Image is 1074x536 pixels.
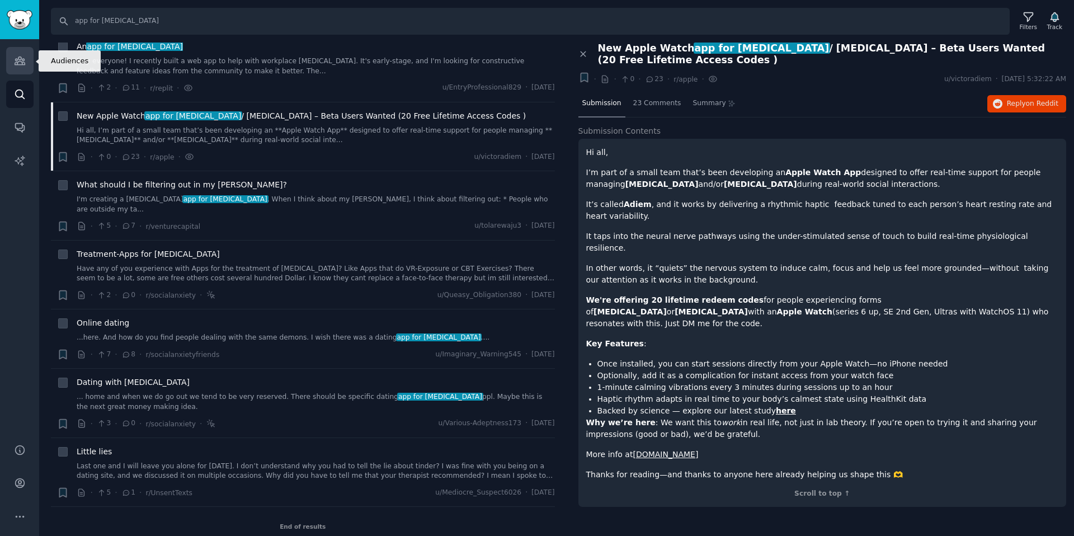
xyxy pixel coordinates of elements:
[97,221,111,231] span: 5
[150,153,174,161] span: r/apple
[121,350,135,360] span: 8
[115,487,117,499] span: ·
[586,199,1059,222] p: It’s called , and it works by delivering a rhythmic haptic feedback tuned to each person’s heart ...
[91,220,93,232] span: ·
[145,223,200,231] span: r/venturecapital
[525,290,527,300] span: ·
[525,221,527,231] span: ·
[436,350,522,360] span: u/Imaginary_Warning545
[531,221,554,231] span: [DATE]
[785,168,861,177] strong: Apple Watch App
[396,333,482,341] span: app for [MEDICAL_DATA]
[1026,100,1058,107] span: on Reddit
[115,349,117,360] span: ·
[145,420,196,428] span: r/socialanxiety
[7,10,32,30] img: GummySearch logo
[200,418,202,430] span: ·
[586,294,1059,330] p: for people experiencing forms of or with an (series 6 up, SE 2nd Gen, Ultras with WatchOS 11) who...
[200,289,202,301] span: ·
[586,469,1059,481] p: Thanks for reading—and thanks to anyone here already helping us shape this 🫶
[121,488,135,498] span: 1
[437,290,521,300] span: u/Queasy_Obligation380
[97,419,111,429] span: 3
[397,393,483,401] span: app for [MEDICAL_DATA]
[586,418,656,427] strong: Why we’re here
[996,74,998,84] span: ·
[91,418,93,430] span: ·
[139,289,142,301] span: ·
[620,74,634,84] span: 0
[182,195,268,203] span: app for [MEDICAL_DATA]
[1002,74,1066,84] span: [DATE] 5:32:22 AM
[594,73,596,85] span: ·
[1020,23,1037,31] div: Filters
[586,339,644,348] strong: Key Features
[624,200,652,209] strong: Adiem
[145,291,196,299] span: r/socialanxiety
[722,418,741,427] em: work
[115,418,117,430] span: ·
[777,307,832,316] strong: Apple Watch
[150,84,173,92] span: r/replit
[673,76,698,83] span: r/apple
[597,358,1059,370] li: Once installed, you can start sessions directly from your Apple Watch—no iPhone needed
[139,418,142,430] span: ·
[139,220,142,232] span: ·
[77,248,220,260] a: Treatment-Apps for [MEDICAL_DATA]
[694,43,830,54] span: app for [MEDICAL_DATA]
[586,489,1059,499] div: Scroll to top ↑
[597,405,1059,417] li: Backed by science — explore our latest study
[531,290,554,300] span: [DATE]
[578,125,661,137] span: Submission Contents
[97,83,111,93] span: 2
[77,179,287,191] a: What should I be filtering out in my [PERSON_NAME]?
[1007,99,1058,109] span: Reply
[944,74,992,84] span: u/victoradiem
[586,417,1059,440] p: : We want this to in real life, not just in lab theory. If you’re open to trying it and sharing y...
[701,73,704,85] span: ·
[586,338,1059,350] p: :
[525,152,527,162] span: ·
[77,41,183,53] a: Anapp for [MEDICAL_DATA]
[525,350,527,360] span: ·
[435,488,521,498] span: u/Mediocre_Suspect6026
[77,110,526,122] span: New Apple Watch / [MEDICAL_DATA] – Beta Users Wanted (20 Free Lifetime Access Codes )
[525,488,527,498] span: ·
[531,488,554,498] span: [DATE]
[77,264,555,284] a: Have any of you experience with Apps for the treatment of [MEDICAL_DATA]? Like Apps that do VR-Ex...
[474,221,521,231] span: u/tolarewaju3
[91,289,93,301] span: ·
[525,83,527,93] span: ·
[121,83,140,93] span: 11
[91,349,93,360] span: ·
[115,220,117,232] span: ·
[776,406,796,415] a: here
[145,351,219,359] span: r/socialanxietyfriends
[625,180,699,189] strong: [MEDICAL_DATA]
[614,73,616,85] span: ·
[598,43,1067,66] span: New Apple Watch / [MEDICAL_DATA] – Beta Users Wanted (20 Free Lifetime Access Codes )
[77,126,555,145] a: Hi all, I’m part of a small team that’s been developing an **Apple Watch App** designed to offer ...
[77,377,190,388] a: Dating with [MEDICAL_DATA]
[177,82,179,94] span: ·
[77,41,183,53] span: An
[51,8,1010,35] input: Search Keyword
[115,82,117,94] span: ·
[586,167,1059,190] p: I’m part of a small team that’s been developing an designed to offer real-time support for people...
[531,419,554,429] span: [DATE]
[77,392,555,412] a: ... home and when we do go out we tend to be very reserved. There should be specific datingapp fo...
[77,110,526,122] a: New Apple Watchapp for [MEDICAL_DATA]/ [MEDICAL_DATA] – Beta Users Wanted (20 Free Lifetime Acces...
[178,151,180,163] span: ·
[586,231,1059,254] p: It taps into the neural nerve pathways using the under-stimulated sense of touch to build real-ti...
[1043,10,1066,33] button: Track
[115,151,117,163] span: ·
[139,487,142,499] span: ·
[593,307,667,316] strong: [MEDICAL_DATA]
[645,74,663,84] span: 23
[633,450,698,459] a: [DOMAIN_NAME]
[597,370,1059,382] li: Optionally, add it as a complication for instant access from your watch face
[582,98,621,109] span: Submission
